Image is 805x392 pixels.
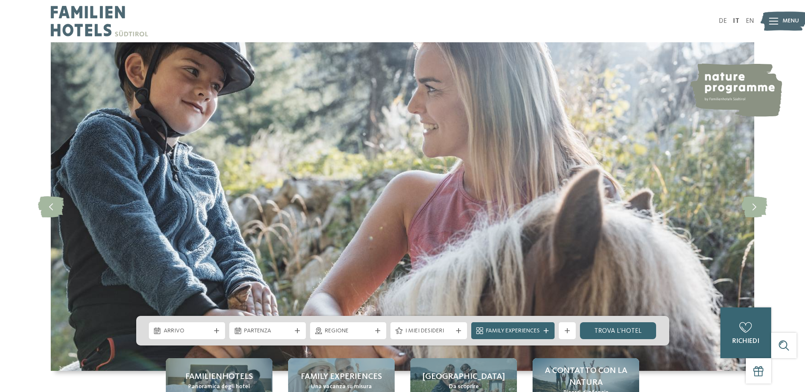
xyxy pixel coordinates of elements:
[720,307,771,358] a: richiedi
[311,383,372,391] span: Una vacanza su misura
[51,42,754,371] img: Family hotel Alto Adige: the happy family places!
[423,371,505,383] span: [GEOGRAPHIC_DATA]
[746,18,754,25] a: EN
[689,63,782,117] img: nature programme by Familienhotels Südtirol
[719,18,727,25] a: DE
[164,327,211,335] span: Arrivo
[541,365,631,389] span: A contatto con la natura
[449,383,479,391] span: Da scoprire
[325,327,372,335] span: Regione
[733,18,739,25] a: IT
[783,17,799,25] span: Menu
[486,327,540,335] span: Family Experiences
[732,338,759,345] span: richiedi
[580,322,657,339] a: trova l’hotel
[188,383,250,391] span: Panoramica degli hotel
[244,327,291,335] span: Partenza
[185,371,253,383] span: Familienhotels
[405,327,452,335] span: I miei desideri
[301,371,382,383] span: Family experiences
